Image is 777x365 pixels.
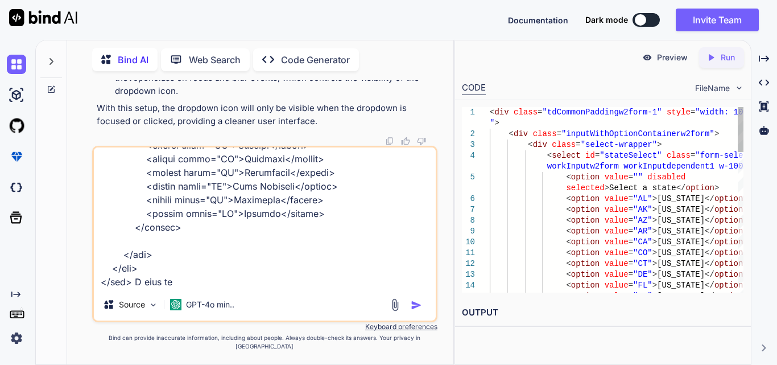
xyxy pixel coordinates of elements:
[581,140,657,149] span: "select-wrapper"
[462,194,475,204] div: 6
[652,194,657,203] span: >
[652,292,657,301] span: >
[462,280,475,291] div: 14
[647,173,685,182] span: disabled
[561,129,714,138] span: "inputWithOptionContainerw2form"
[385,137,394,146] img: copy
[571,173,600,182] span: option
[566,270,571,279] span: <
[557,129,561,138] span: =
[714,270,743,279] span: option
[652,259,657,268] span: >
[652,227,657,236] span: >
[633,259,652,268] span: "CT"
[566,259,571,268] span: <
[657,216,705,225] span: [US_STATE]
[629,270,633,279] span: =
[605,248,629,257] span: value
[92,322,437,331] p: Keyboard preferences
[714,227,743,236] span: option
[633,292,652,301] span: "GA"
[7,329,26,348] img: settings
[547,162,748,171] span: workInputw2form workInputdependent1 w-100"
[695,151,753,160] span: "form-select
[462,237,475,248] div: 10
[652,270,657,279] span: >
[547,151,552,160] span: <
[462,172,475,183] div: 5
[652,237,657,247] span: >
[148,300,158,310] img: Pick Models
[734,83,744,93] img: chevron down
[657,259,705,268] span: [US_STATE]
[566,237,571,247] span: <
[652,205,657,214] span: >
[714,237,743,247] span: option
[633,227,652,236] span: "AR"
[705,237,714,247] span: </
[705,270,714,279] span: </
[552,151,580,160] span: select
[691,108,695,117] span: =
[714,259,743,268] span: option
[633,237,652,247] span: "CA"
[629,205,633,214] span: =
[508,14,568,26] button: Documentation
[552,140,576,149] span: class
[514,108,538,117] span: class
[585,151,595,160] span: id
[417,137,426,146] img: dislike
[695,108,757,117] span: "width: 100%;
[691,151,695,160] span: =
[7,178,26,197] img: darkCloudIdeIcon
[571,248,600,257] span: option
[605,259,629,268] span: value
[388,298,402,311] img: attachment
[528,140,532,149] span: <
[667,151,691,160] span: class
[462,259,475,269] div: 12
[652,248,657,257] span: >
[657,52,688,63] p: Preview
[566,248,571,257] span: <
[605,237,629,247] span: value
[566,281,571,290] span: <
[705,205,714,214] span: </
[462,269,475,280] div: 13
[571,281,600,290] span: option
[605,173,629,182] span: value
[566,183,604,192] span: selected
[657,270,705,279] span: [US_STATE]
[533,140,547,149] span: div
[705,227,714,236] span: </
[657,227,705,236] span: [US_STATE]
[571,205,600,214] span: option
[462,81,486,95] div: CODE
[642,52,652,63] img: preview
[705,259,714,268] span: </
[605,205,629,214] span: value
[571,227,600,236] span: option
[571,237,600,247] span: option
[576,140,580,149] span: =
[629,173,633,182] span: =
[714,194,743,203] span: option
[695,83,730,94] span: FileName
[633,194,652,203] span: "AL"
[633,248,652,257] span: "CO"
[629,281,633,290] span: =
[667,108,691,117] span: style
[633,173,643,182] span: ""
[657,194,705,203] span: [US_STATE]
[657,281,705,290] span: [US_STATE]
[629,194,633,203] span: =
[652,216,657,225] span: >
[571,270,600,279] span: option
[676,183,686,192] span: </
[411,300,422,311] img: icon
[714,216,743,225] span: option
[571,194,600,203] span: option
[566,216,571,225] span: <
[714,248,743,257] span: option
[542,108,662,117] span: "tdCommonPaddingw2form-1"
